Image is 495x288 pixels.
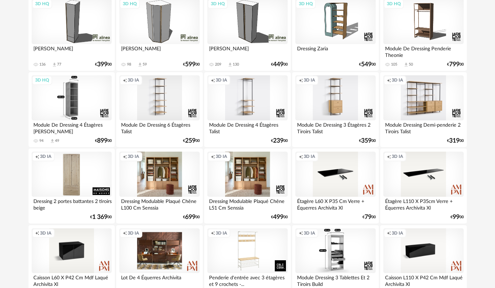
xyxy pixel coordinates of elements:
span: Creation icon [299,154,303,159]
span: 549 [361,62,372,67]
span: 3D IA [128,77,139,83]
span: 449 [273,62,284,67]
div: 50 [409,62,413,67]
a: Creation icon 3D IA Module De Dressing 6 Étagères Talist €25900 [116,72,202,147]
span: Download icon [52,62,57,67]
div: € 00 [183,62,200,67]
div: 130 [233,62,239,67]
div: € 00 [447,138,464,143]
div: Étagère L110 X P35cm Verre + Équerres Archivita Xl [383,197,463,211]
div: € 00 [271,138,288,143]
span: Creation icon [35,154,39,159]
div: Module De Dressing 4 Étagères [PERSON_NAME] [32,120,112,134]
span: Creation icon [299,230,303,236]
span: 799 [449,62,460,67]
span: 3D IA [40,230,51,236]
div: Dressing 2 portes battantes 2 tiroirs beige [32,197,112,211]
div: Module De Dressing 6 Étagères Talist [119,120,199,134]
a: Creation icon 3D IA Étagère L110 X P35cm Verre + Équerres Archivita Xl €9900 [380,149,466,223]
a: Creation icon 3D IA Dressing Modulable Plaqué Chêne L51 Cm Senssia €49900 [204,149,290,223]
span: Creation icon [387,77,391,83]
div: € 00 [271,62,288,67]
span: Creation icon [123,77,127,83]
span: 3D IA [304,230,315,236]
div: Module Dressing Demi-penderie 2 Tiroirs Talist [383,120,463,134]
div: 98 [127,62,131,67]
span: 3D IA [216,154,227,159]
span: 599 [185,62,195,67]
a: Creation icon 3D IA Étagère L60 X P35 Cm Verre + Équerres Archivita Xl €7900 [292,149,378,223]
div: € 00 [359,138,376,143]
div: € 00 [362,215,376,220]
div: € 00 [450,215,464,220]
span: 499 [273,215,284,220]
div: Lot De 4 Équerres Archivita [119,273,199,287]
div: € 00 [95,62,112,67]
span: 79 [365,215,372,220]
span: 3D IA [216,230,227,236]
span: 3D IA [392,154,403,159]
span: 399 [97,62,107,67]
div: € 00 [271,215,288,220]
span: Download icon [404,62,409,67]
span: 3D IA [304,77,315,83]
span: 3D IA [392,77,403,83]
span: Download icon [50,138,55,144]
a: Creation icon 3D IA Dressing 2 portes battantes 2 tiroirs beige €1 36900 [29,149,115,223]
div: € 00 [95,138,112,143]
span: 3D IA [392,230,403,236]
span: 1 369 [92,215,107,220]
div: Étagère L60 X P35 Cm Verre + Équerres Archivita Xl [295,197,375,211]
span: Creation icon [211,154,215,159]
a: 3D HQ Module De Dressing 4 Étagères [PERSON_NAME] 94 Download icon 49 €89900 [29,72,115,147]
span: 99 [453,215,460,220]
span: 3D IA [128,230,139,236]
span: 3D IA [40,154,51,159]
div: 94 [39,138,43,143]
div: 105 [391,62,397,67]
div: € 00 [90,215,112,220]
a: Creation icon 3D IA Module De Dressing 4 Étagères Talist €23900 [204,72,290,147]
div: Caisson L60 X P42 Cm Mdf Laqué Archivita Xl [32,273,112,287]
div: 209 [215,62,221,67]
div: € 00 [183,138,200,143]
span: 359 [361,138,372,143]
div: 49 [55,138,59,143]
div: 136 [39,62,46,67]
div: Dressing Zaria [295,44,375,58]
div: [PERSON_NAME] [207,44,287,58]
div: € 00 [447,62,464,67]
div: Module Dressing 3 Tablettes Et 2 Tiroirs Build [295,273,375,287]
a: Creation icon 3D IA Module De Dressing 3 Étagères 2 Tiroirs Talist €35900 [292,72,378,147]
div: 77 [57,62,61,67]
span: 239 [273,138,284,143]
span: 3D IA [216,77,227,83]
a: Creation icon 3D IA Module Dressing Demi-penderie 2 Tiroirs Talist €31900 [380,72,466,147]
span: 899 [97,138,107,143]
a: Creation icon 3D IA Dressing Modulable Plaqué Chêne L100 Cm Senssia €69900 [116,149,202,223]
div: Dressing Modulable Plaqué Chêne L100 Cm Senssia [119,197,199,211]
div: Caisson L110 X P42 Cm Mdf Laqué Archivita Xl [383,273,463,287]
span: Creation icon [123,154,127,159]
span: 319 [449,138,460,143]
div: Module De Dressing Penderie Theonie [383,44,463,58]
div: Module De Dressing 4 Étagères Talist [207,120,287,134]
span: Creation icon [211,230,215,236]
div: 3D HQ [32,76,52,85]
span: Creation icon [387,230,391,236]
span: 3D IA [304,154,315,159]
div: € 00 [183,215,200,220]
span: Creation icon [387,154,391,159]
span: Download icon [227,62,233,67]
div: [PERSON_NAME] [119,44,199,58]
div: 59 [143,62,147,67]
div: Penderie d'entrée avec 3 étagères et 9 crochets -... [207,273,287,287]
span: Download icon [137,62,143,67]
div: € 00 [359,62,376,67]
div: [PERSON_NAME] [32,44,112,58]
span: Creation icon [35,230,39,236]
span: 3D IA [128,154,139,159]
span: 259 [185,138,195,143]
div: Module De Dressing 3 Étagères 2 Tiroirs Talist [295,120,375,134]
div: Dressing Modulable Plaqué Chêne L51 Cm Senssia [207,197,287,211]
